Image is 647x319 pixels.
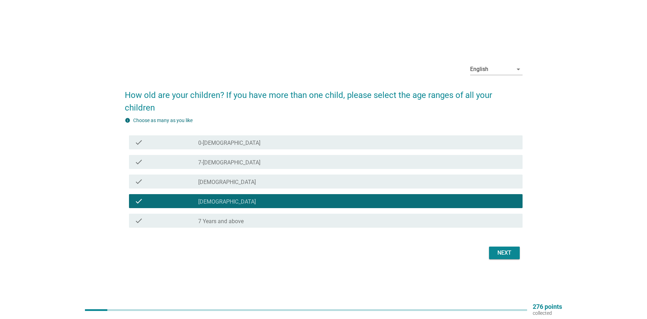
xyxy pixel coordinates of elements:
i: check [135,177,143,186]
label: [DEMOGRAPHIC_DATA] [198,198,256,205]
label: 0-[DEMOGRAPHIC_DATA] [198,140,260,147]
i: info [125,118,130,123]
i: check [135,217,143,225]
div: Next [495,249,514,257]
p: collected [533,310,562,316]
p: 276 points [533,304,562,310]
h2: How old are your children? If you have more than one child, please select the age ranges of all y... [125,82,523,114]
i: arrow_drop_down [514,65,523,73]
i: check [135,138,143,147]
i: check [135,197,143,205]
label: Choose as many as you like [133,118,193,123]
div: English [470,66,488,72]
label: [DEMOGRAPHIC_DATA] [198,179,256,186]
label: 7-[DEMOGRAPHIC_DATA] [198,159,260,166]
i: check [135,158,143,166]
label: 7 Years and above [198,218,244,225]
button: Next [489,247,520,259]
